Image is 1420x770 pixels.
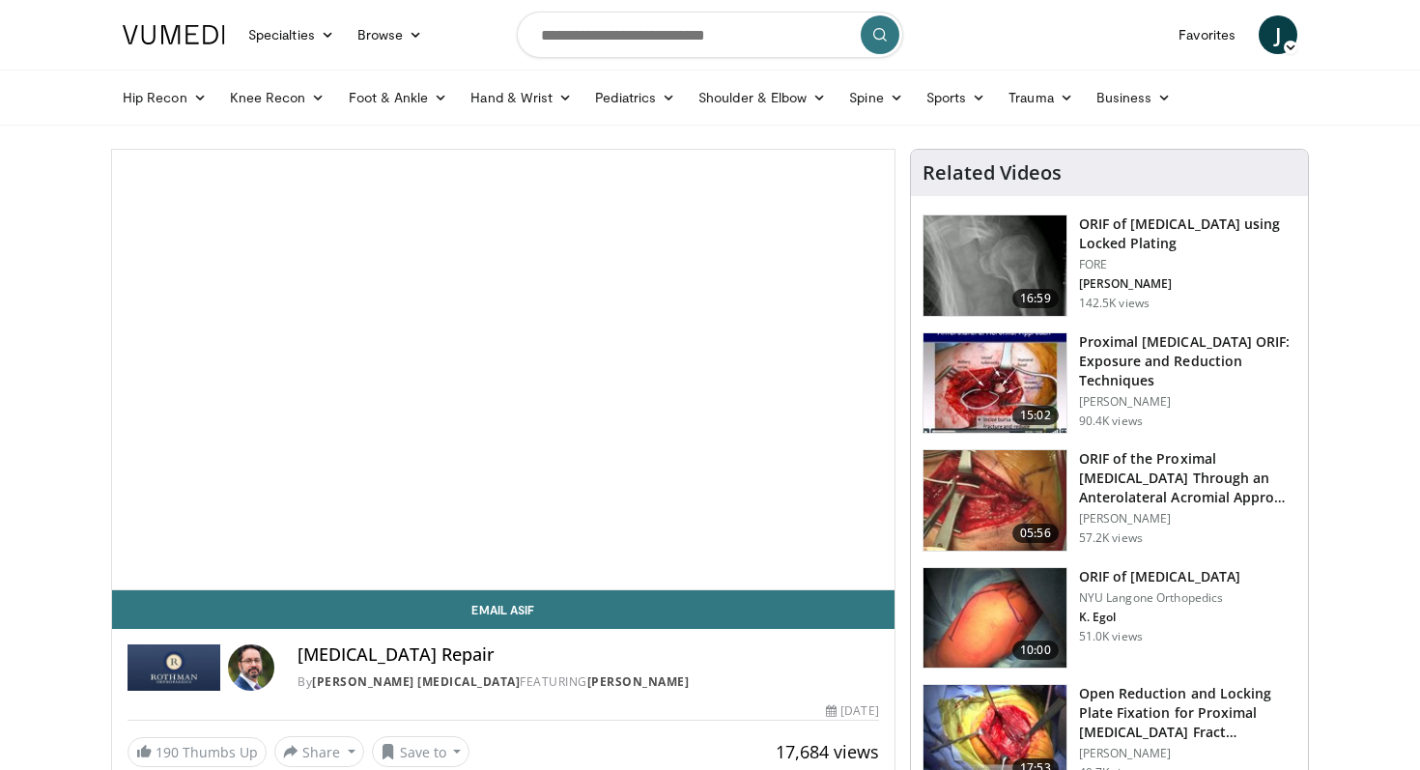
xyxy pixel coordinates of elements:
[517,12,903,58] input: Search topics, interventions
[112,150,895,590] video-js: Video Player
[776,740,879,763] span: 17,684 views
[923,333,1066,434] img: gardener_hum_1.png.150x105_q85_crop-smart_upscale.jpg
[1079,511,1296,527] p: [PERSON_NAME]
[923,161,1062,185] h4: Related Videos
[298,644,879,666] h4: [MEDICAL_DATA] Repair
[1079,530,1143,546] p: 57.2K views
[1079,449,1296,507] h3: ORIF of the Proximal [MEDICAL_DATA] Through an Anterolateral Acromial Appro…
[587,673,690,690] a: [PERSON_NAME]
[1079,394,1296,410] p: [PERSON_NAME]
[372,736,470,767] button: Save to
[1079,567,1240,586] h3: ORIF of [MEDICAL_DATA]
[459,78,583,117] a: Hand & Wrist
[1079,684,1296,742] h3: Open Reduction and Locking Plate Fixation for Proximal [MEDICAL_DATA] Fract…
[312,673,520,690] a: [PERSON_NAME] [MEDICAL_DATA]
[337,78,460,117] a: Foot & Ankle
[218,78,337,117] a: Knee Recon
[1079,414,1143,429] p: 90.4K views
[1079,332,1296,390] h3: Proximal [MEDICAL_DATA] ORIF: Exposure and Reduction Techniques
[923,215,1066,316] img: Mighell_-_Locked_Plating_for_Proximal_Humerus_Fx_100008672_2.jpg.150x105_q85_crop-smart_upscale.jpg
[923,449,1296,552] a: 05:56 ORIF of the Proximal [MEDICAL_DATA] Through an Anterolateral Acromial Appro… [PERSON_NAME] ...
[112,590,895,629] a: Email Asif
[298,673,879,691] div: By FEATURING
[123,25,225,44] img: VuMedi Logo
[583,78,687,117] a: Pediatrics
[923,214,1296,317] a: 16:59 ORIF of [MEDICAL_DATA] using Locked Plating FORE [PERSON_NAME] 142.5K views
[1012,289,1059,308] span: 16:59
[997,78,1085,117] a: Trauma
[923,568,1066,669] img: 270515_0000_1.png.150x105_q85_crop-smart_upscale.jpg
[228,644,274,691] img: Avatar
[111,78,218,117] a: Hip Recon
[1012,641,1059,660] span: 10:00
[346,15,435,54] a: Browse
[274,736,364,767] button: Share
[237,15,346,54] a: Specialties
[923,450,1066,551] img: gardner_3.png.150x105_q85_crop-smart_upscale.jpg
[923,567,1296,670] a: 10:00 ORIF of [MEDICAL_DATA] NYU Langone Orthopedics K. Egol 51.0K views
[838,78,914,117] a: Spine
[923,332,1296,435] a: 15:02 Proximal [MEDICAL_DATA] ORIF: Exposure and Reduction Techniques [PERSON_NAME] 90.4K views
[687,78,838,117] a: Shoulder & Elbow
[1167,15,1247,54] a: Favorites
[1259,15,1297,54] a: J
[1079,276,1296,292] p: [PERSON_NAME]
[156,743,179,761] span: 190
[1079,629,1143,644] p: 51.0K views
[1079,214,1296,253] h3: ORIF of [MEDICAL_DATA] using Locked Plating
[1012,406,1059,425] span: 15:02
[1079,296,1150,311] p: 142.5K views
[1079,257,1296,272] p: FORE
[1012,524,1059,543] span: 05:56
[128,644,220,691] img: Rothman Hand Surgery
[128,737,267,767] a: 190 Thumbs Up
[1079,746,1296,761] p: [PERSON_NAME]
[826,702,878,720] div: [DATE]
[1079,610,1240,625] p: K. Egol
[1085,78,1183,117] a: Business
[1079,590,1240,606] p: NYU Langone Orthopedics
[915,78,998,117] a: Sports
